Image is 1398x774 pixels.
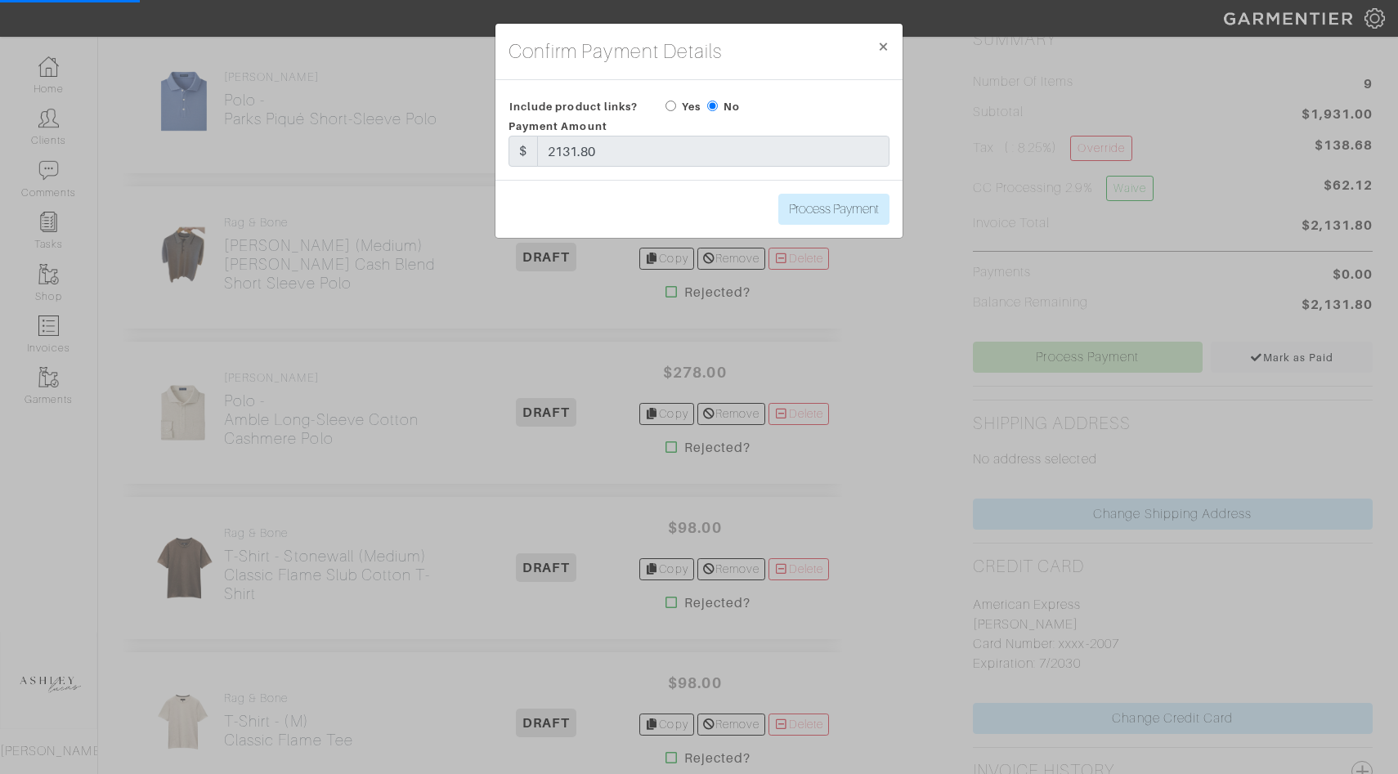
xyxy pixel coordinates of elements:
label: Yes [682,99,701,114]
div: $ [509,136,538,167]
span: Payment Amount [509,120,607,132]
input: Process Payment [778,194,889,225]
span: Include product links? [509,95,638,119]
span: × [877,35,889,57]
h4: Confirm Payment Details [509,37,722,66]
label: No [724,99,740,114]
